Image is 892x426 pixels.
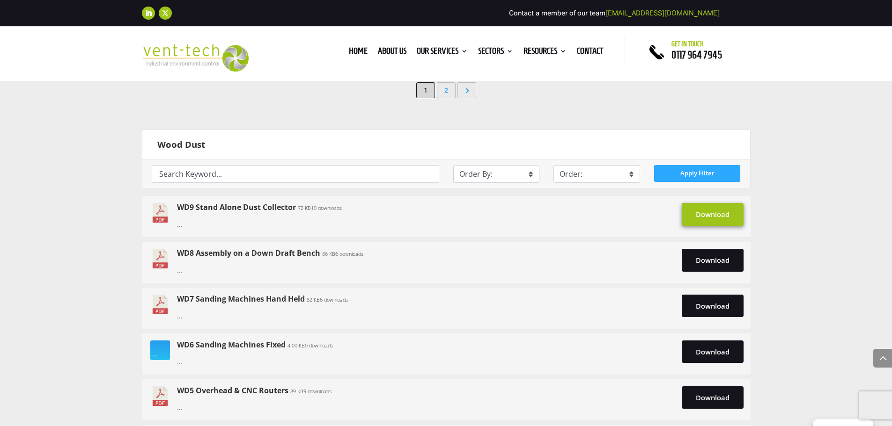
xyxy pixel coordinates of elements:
a: Download [682,249,744,271]
img: Icon [149,249,171,268]
input: Search Keyword... [152,165,439,183]
a: Sectors [478,48,513,58]
button: Apply Filter [654,165,741,182]
span: 86 KB 6 downloads [322,251,363,257]
div: ... [177,340,682,368]
div: ... [177,295,682,322]
a: Resources [523,48,567,58]
span: Get in touch [671,40,704,48]
span: 4.00 KB 0 downloads [288,342,333,349]
div: ... [177,203,682,230]
a: WD6 Sanding Machines Fixed [177,339,286,350]
span: Contact a member of our team [509,9,720,17]
a: Download [682,295,744,317]
a: WD8 Assembly on a Down Draft Bench [177,248,320,258]
span: 82 KB 6 downloads [307,296,348,303]
a: Download [682,386,744,409]
img: Icon [149,340,171,360]
a: WD7 Sanding Machines Hand Held [177,294,305,304]
a: Download [682,203,744,225]
a: Our Services [417,48,468,58]
a: [EMAIL_ADDRESS][DOMAIN_NAME] [605,9,720,17]
a: WD9 Stand Alone Dust Collector [177,202,296,212]
img: Icon [149,386,171,406]
a: Follow on X [159,7,172,20]
a: Contact [577,48,604,58]
span: 89 KB 9 downloads [290,388,332,395]
img: Icon [149,203,171,223]
a: 0117 964 7945 [671,49,722,60]
a: Download [682,340,744,363]
a: WD5 Overhead & CNC Routers [177,385,288,396]
img: 2023-09-27T08_35_16.549ZVENT-TECH---Clear-background [142,44,249,72]
div: ... [177,249,682,276]
a: Home [349,48,368,58]
img: Icon [149,295,171,314]
a: Follow on LinkedIn [142,7,155,20]
a: 2 [437,82,456,98]
h3: Wood Dust [157,139,741,150]
span: 72 KB 10 downloads [298,205,342,211]
a: About us [378,48,406,58]
div: ... [177,386,682,413]
span: 1 [416,82,435,98]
